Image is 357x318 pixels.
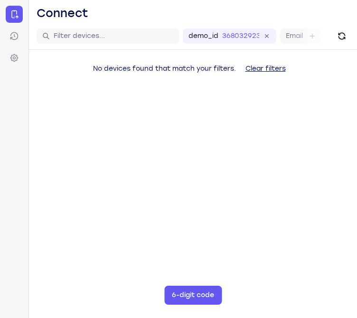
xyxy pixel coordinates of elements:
[286,31,303,41] label: Email
[164,286,222,305] button: 6-digit code
[37,6,88,21] h1: Connect
[6,28,23,45] a: Sessions
[93,65,236,73] span: No devices found that match your filters.
[6,6,23,23] a: Connect
[238,59,293,78] button: Clear filters
[6,49,23,66] a: Settings
[188,31,218,41] label: demo_id
[54,31,173,41] input: Filter devices...
[334,28,349,44] button: Refresh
